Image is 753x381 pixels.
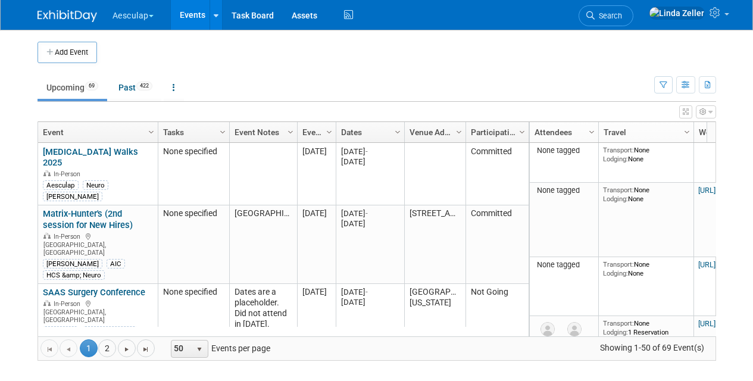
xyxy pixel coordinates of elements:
[603,319,634,327] span: Transport:
[137,339,155,357] a: Go to the last page
[218,127,227,137] span: Column Settings
[515,122,529,140] a: Column Settings
[534,146,593,155] div: None tagged
[567,322,582,336] img: Leah Stowe
[534,186,593,195] div: None tagged
[465,205,529,284] td: Committed
[465,284,529,351] td: Not Going
[163,146,224,157] div: None specified
[43,300,51,306] img: In-Person Event
[341,208,399,218] div: [DATE]
[341,122,396,142] a: Dates
[517,127,527,137] span: Column Settings
[603,319,689,336] div: None 1 Reservation
[452,122,465,140] a: Column Settings
[603,195,628,203] span: Lodging:
[341,146,399,157] div: [DATE]
[404,284,465,351] td: [GEOGRAPHIC_DATA], [US_STATE]
[595,11,622,20] span: Search
[43,270,105,280] div: HCS &amp; Neuro
[589,339,715,356] span: Showing 1-50 of 69 Event(s)
[534,260,593,270] div: None tagged
[38,76,107,99] a: Upcoming69
[235,122,289,142] a: Event Notes
[603,146,689,163] div: None None
[171,341,192,357] span: 50
[603,155,628,163] span: Lodging:
[64,345,73,354] span: Go to the previous page
[324,127,334,137] span: Column Settings
[603,146,634,154] span: Transport:
[216,122,229,140] a: Column Settings
[54,233,84,241] span: In-Person
[454,127,464,137] span: Column Settings
[603,186,634,194] span: Transport:
[43,192,102,201] div: [PERSON_NAME]
[43,326,79,336] div: Aesculap
[43,146,138,168] a: [MEDICAL_DATA] Walks 2025
[54,170,84,178] span: In-Person
[680,122,693,140] a: Column Settings
[43,298,152,324] div: [GEOGRAPHIC_DATA], [GEOGRAPHIC_DATA]
[229,205,297,284] td: [GEOGRAPHIC_DATA]
[365,288,368,296] span: -
[38,42,97,63] button: Add Event
[43,208,133,230] a: Matrix-Hunter's (2nd session for New Hires)
[146,127,156,137] span: Column Settings
[603,260,689,277] div: None None
[465,143,529,205] td: Committed
[682,127,692,137] span: Column Settings
[83,326,137,336] div: Neuro Regional
[391,122,404,140] a: Column Settings
[118,339,136,357] a: Go to the next page
[163,287,224,298] div: None specified
[141,345,151,354] span: Go to the last page
[43,170,51,176] img: In-Person Event
[404,205,465,284] td: [STREET_ADDRESS]
[45,345,54,354] span: Go to the first page
[587,127,596,137] span: Column Settings
[603,328,628,336] span: Lodging:
[535,122,590,142] a: Attendees
[540,322,555,336] img: Ben Hall
[302,122,328,142] a: Event Month
[43,287,145,298] a: SAAS Surgery Conference
[585,122,598,140] a: Column Settings
[286,127,295,137] span: Column Settings
[60,339,77,357] a: Go to the previous page
[38,10,97,22] img: ExhibitDay
[43,259,102,268] div: [PERSON_NAME]
[579,5,633,26] a: Search
[122,345,132,354] span: Go to the next page
[341,297,399,307] div: [DATE]
[365,147,368,156] span: -
[341,157,399,167] div: [DATE]
[43,180,79,190] div: Aesculap
[155,339,282,357] span: Events per page
[136,82,152,90] span: 422
[410,122,458,142] a: Venue Address
[284,122,297,140] a: Column Settings
[341,287,399,297] div: [DATE]
[110,76,161,99] a: Past422
[107,259,125,268] div: AIC
[54,300,84,308] span: In-Person
[43,233,51,239] img: In-Person Event
[297,284,336,351] td: [DATE]
[471,122,521,142] a: Participation
[603,186,689,203] div: None None
[365,209,368,218] span: -
[85,82,98,90] span: 69
[80,339,98,357] span: 1
[163,122,221,142] a: Tasks
[323,122,336,140] a: Column Settings
[297,205,336,284] td: [DATE]
[393,127,402,137] span: Column Settings
[43,231,152,257] div: [GEOGRAPHIC_DATA], [GEOGRAPHIC_DATA]
[297,143,336,205] td: [DATE]
[163,208,224,219] div: None specified
[604,122,686,142] a: Travel
[98,339,116,357] a: 2
[341,218,399,229] div: [DATE]
[229,284,297,351] td: Dates are a placeholder. Did not attend in [DATE].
